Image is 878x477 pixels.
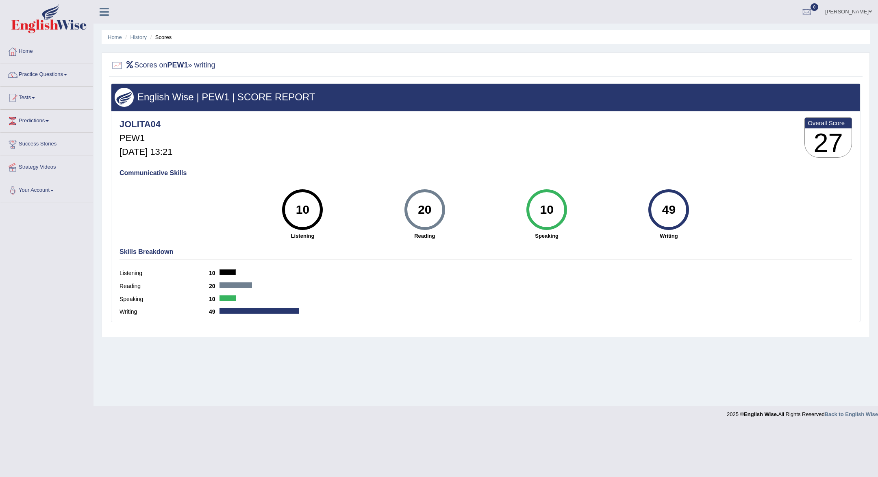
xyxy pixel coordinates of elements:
label: Writing [120,308,209,316]
span: 0 [811,3,819,11]
a: Home [0,40,93,61]
li: Scores [148,33,172,41]
strong: Listening [246,232,359,240]
a: Tests [0,87,93,107]
a: Back to English Wise [825,411,878,417]
a: Home [108,34,122,40]
b: 10 [209,270,219,276]
h3: 27 [805,128,852,158]
h2: Scores on » writing [111,59,215,72]
b: PEW1 [167,61,188,69]
h4: Skills Breakdown [120,248,852,256]
b: 10 [209,296,219,302]
img: wings.png [115,88,134,107]
h5: PEW1 [120,133,172,143]
strong: Reading [368,232,482,240]
a: Your Account [0,179,93,199]
label: Listening [120,269,209,278]
div: 10 [288,193,317,227]
label: Reading [120,282,209,291]
div: 49 [654,193,684,227]
strong: Writing [612,232,726,240]
h4: Communicative Skills [120,169,852,177]
div: 20 [410,193,439,227]
b: 49 [209,308,219,315]
a: Predictions [0,110,93,130]
h5: [DATE] 13:21 [120,147,172,157]
div: 10 [532,193,561,227]
b: 20 [209,283,219,289]
a: Practice Questions [0,63,93,84]
a: History [130,34,147,40]
h4: JOLITA04 [120,119,172,129]
div: 2025 © All Rights Reserved [727,406,878,418]
a: Success Stories [0,133,93,153]
a: Strategy Videos [0,156,93,176]
label: Speaking [120,295,209,304]
b: Overall Score [808,119,849,126]
strong: Speaking [490,232,604,240]
strong: English Wise. [744,411,778,417]
h3: English Wise | PEW1 | SCORE REPORT [115,92,857,102]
